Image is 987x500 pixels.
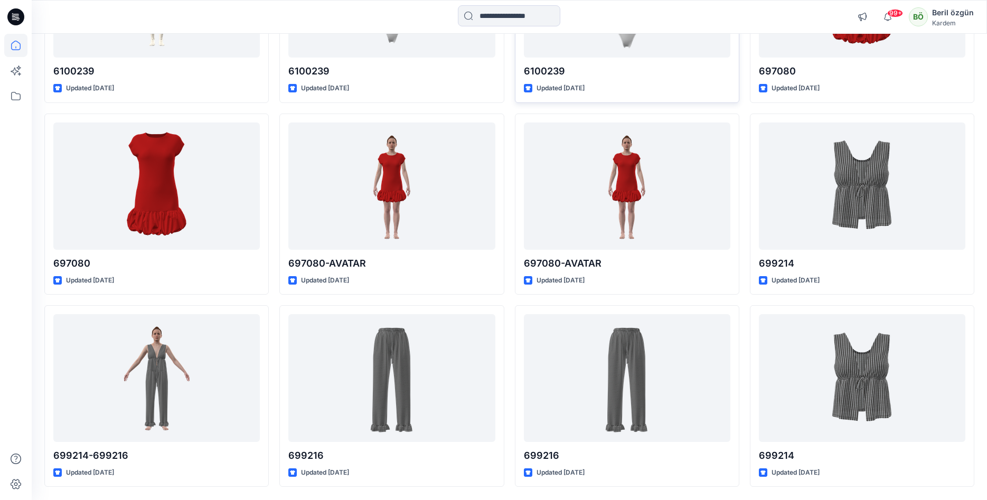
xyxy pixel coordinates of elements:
[53,448,260,463] p: 699214-699216
[537,275,585,286] p: Updated [DATE]
[53,314,260,441] a: 699214-699216
[932,6,974,19] div: Beril özgün
[53,256,260,271] p: 697080
[524,256,730,271] p: 697080-AVATAR
[66,467,114,478] p: Updated [DATE]
[524,122,730,250] a: 697080-AVATAR
[53,122,260,250] a: 697080
[301,467,349,478] p: Updated [DATE]
[524,314,730,441] a: 699216
[772,467,820,478] p: Updated [DATE]
[53,64,260,79] p: 6100239
[537,467,585,478] p: Updated [DATE]
[524,448,730,463] p: 699216
[288,448,495,463] p: 699216
[288,314,495,441] a: 699216
[772,83,820,94] p: Updated [DATE]
[537,83,585,94] p: Updated [DATE]
[288,122,495,250] a: 697080-AVATAR
[887,9,903,17] span: 99+
[288,256,495,271] p: 697080-AVATAR
[66,275,114,286] p: Updated [DATE]
[524,64,730,79] p: 6100239
[288,64,495,79] p: 6100239
[759,256,965,271] p: 699214
[301,83,349,94] p: Updated [DATE]
[772,275,820,286] p: Updated [DATE]
[759,314,965,441] a: 699214
[301,275,349,286] p: Updated [DATE]
[759,122,965,250] a: 699214
[932,19,974,27] div: Kardem
[66,83,114,94] p: Updated [DATE]
[909,7,928,26] div: BÖ
[759,448,965,463] p: 699214
[759,64,965,79] p: 697080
